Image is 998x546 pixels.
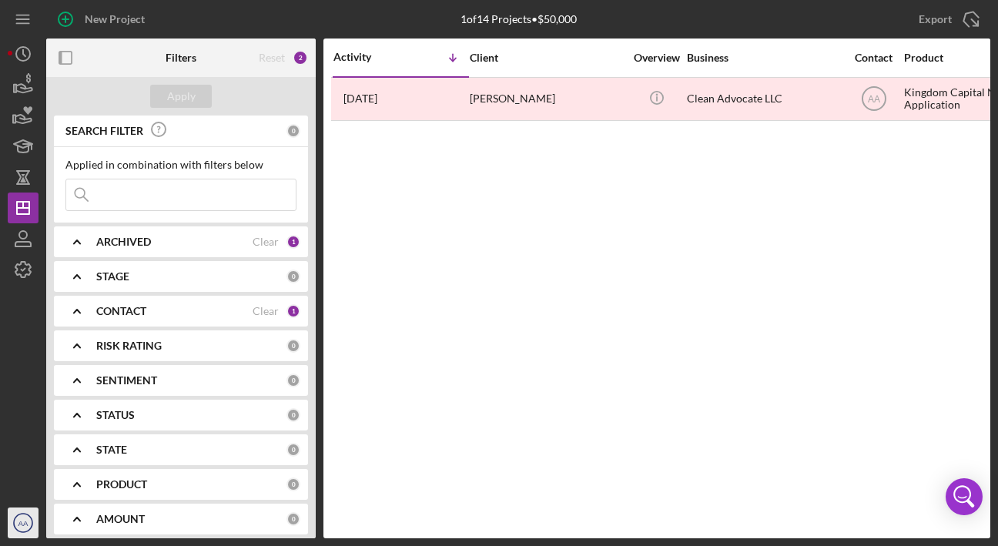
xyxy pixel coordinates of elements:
div: Apply [167,85,196,108]
b: CONTACT [96,305,146,317]
button: AA [8,507,39,538]
text: AA [18,519,28,528]
div: 0 [286,339,300,353]
div: Activity [333,51,401,63]
div: Open Intercom Messenger [946,478,983,515]
b: AMOUNT [96,513,145,525]
div: 0 [286,512,300,526]
div: Client [470,52,624,64]
div: 0 [286,477,300,491]
b: RISK RATING [96,340,162,352]
div: 1 [286,235,300,249]
b: STAGE [96,270,129,283]
b: ARCHIVED [96,236,151,248]
div: 0 [286,373,300,387]
b: SENTIMENT [96,374,157,387]
div: 0 [286,443,300,457]
div: Clean Advocate LLC [687,79,841,119]
button: Apply [150,85,212,108]
div: Contact [845,52,903,64]
b: STATUS [96,409,135,421]
b: Filters [166,52,196,64]
button: Export [903,4,990,35]
div: Clear [253,305,279,317]
div: Reset [259,52,285,64]
div: 2 [293,50,308,65]
div: Business [687,52,841,64]
div: Overview [628,52,685,64]
div: Applied in combination with filters below [65,159,296,171]
time: 2025-06-19 15:38 [343,92,377,105]
div: 0 [286,270,300,283]
div: 0 [286,124,300,138]
div: [PERSON_NAME] [470,79,624,119]
text: AA [867,94,879,105]
div: Export [919,4,952,35]
div: New Project [85,4,145,35]
div: Clear [253,236,279,248]
div: 0 [286,408,300,422]
b: STATE [96,444,127,456]
div: 1 [286,304,300,318]
div: 1 of 14 Projects • $50,000 [460,13,577,25]
b: PRODUCT [96,478,147,491]
b: SEARCH FILTER [65,125,143,137]
button: New Project [46,4,160,35]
